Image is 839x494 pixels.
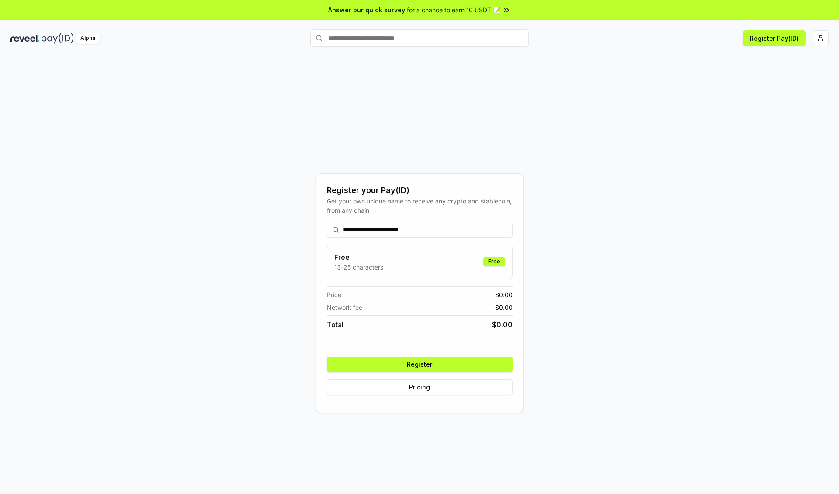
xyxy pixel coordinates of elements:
[76,33,100,44] div: Alpha
[334,252,383,263] h3: Free
[327,303,362,312] span: Network fee
[327,319,343,330] span: Total
[743,30,806,46] button: Register Pay(ID)
[42,33,74,44] img: pay_id
[327,357,513,372] button: Register
[327,184,513,196] div: Register your Pay(ID)
[327,290,341,299] span: Price
[10,33,40,44] img: reveel_dark
[492,319,513,330] span: $ 0.00
[328,5,405,14] span: Answer our quick survey
[483,257,505,266] div: Free
[334,263,383,272] p: 13-25 characters
[495,303,513,312] span: $ 0.00
[327,196,513,215] div: Get your own unique name to receive any crypto and stablecoin, from any chain
[407,5,500,14] span: for a chance to earn 10 USDT 📝
[495,290,513,299] span: $ 0.00
[327,379,513,395] button: Pricing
